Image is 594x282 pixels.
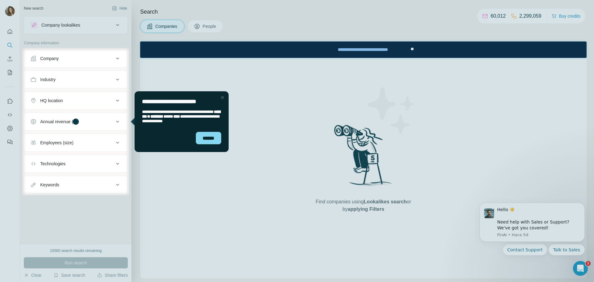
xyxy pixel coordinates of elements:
[24,93,127,108] button: HQ location
[129,90,230,153] iframe: Tooltip
[40,55,59,62] div: Company
[32,49,77,60] button: Quick reply: Contact Support
[24,177,127,192] button: Keywords
[24,114,127,129] button: Annual revenue ($)
[24,135,127,150] button: Employees (size)
[24,51,127,66] button: Company
[40,161,66,167] div: Technologies
[14,13,24,23] img: Profile image for FinAI
[40,182,59,188] div: Keywords
[27,37,110,43] p: Message from FinAI, sent Hace 5d
[78,49,114,60] button: Quick reply: Talk to Sales
[24,72,127,87] button: Industry
[27,12,110,36] div: Hello ☀️ ​ Need help with Sales or Support? We've got you covered!
[180,1,265,15] div: Watch our October Product update
[40,76,56,83] div: Industry
[24,156,127,171] button: Technologies
[40,140,73,146] div: Employees (size)
[9,49,114,60] div: Quick reply options
[40,98,63,104] div: HQ location
[27,12,110,36] div: Message content
[9,8,114,47] div: message notification from FinAI, Hace 5d. Hello ☀️ ​ Need help with Sales or Support? We've got y...
[40,119,77,125] div: Annual revenue ($)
